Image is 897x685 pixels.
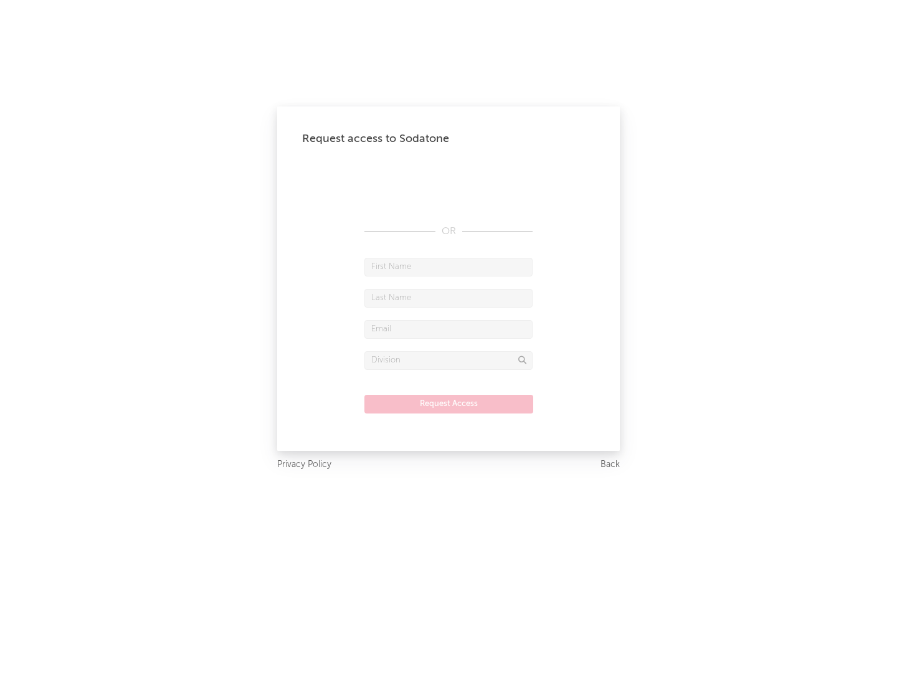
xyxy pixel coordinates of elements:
input: Email [364,320,533,339]
input: Division [364,351,533,370]
div: Request access to Sodatone [302,131,595,146]
a: Privacy Policy [277,457,331,473]
a: Back [600,457,620,473]
input: Last Name [364,289,533,308]
button: Request Access [364,395,533,413]
div: OR [364,224,533,239]
input: First Name [364,258,533,276]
